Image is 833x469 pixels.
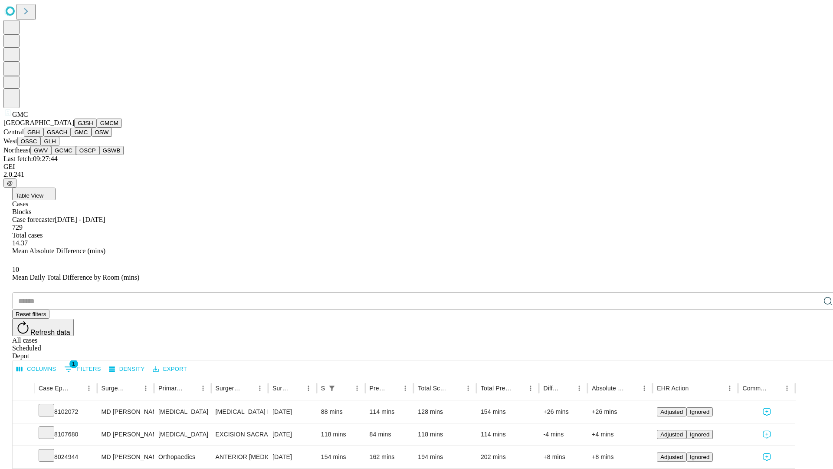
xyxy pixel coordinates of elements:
button: GSWB [99,146,124,155]
button: Menu [462,382,474,394]
span: 1 [69,360,78,368]
span: Table View [16,192,43,199]
span: GMC [12,111,28,118]
div: -4 mins [543,423,583,446]
span: 10 [12,266,19,273]
button: Select columns [14,363,59,376]
div: 8107680 [39,423,93,446]
div: 194 mins [418,446,472,468]
div: [DATE] [272,401,312,423]
span: Adjusted [660,454,683,460]
button: GLH [40,137,59,146]
div: [MEDICAL_DATA] [158,401,207,423]
button: Menu [83,382,95,394]
span: Adjusted [660,431,683,438]
div: Predicted In Room Duration [370,385,387,392]
button: Menu [197,382,209,394]
div: 154 mins [481,401,535,423]
button: Menu [254,382,266,394]
button: OSW [92,128,112,137]
div: Primary Service [158,385,184,392]
button: Sort [450,382,462,394]
button: Ignored [686,430,713,439]
button: Menu [573,382,585,394]
button: Sort [185,382,197,394]
button: GCMC [51,146,76,155]
button: Show filters [326,382,338,394]
div: MD [PERSON_NAME] [PERSON_NAME] Md [102,423,150,446]
span: @ [7,180,13,186]
div: +4 mins [592,423,648,446]
button: GBH [24,128,43,137]
div: 162 mins [370,446,410,468]
button: @ [3,178,16,188]
div: +26 mins [543,401,583,423]
div: Absolute Difference [592,385,625,392]
div: GEI [3,163,830,171]
span: Ignored [690,409,709,415]
span: Ignored [690,431,709,438]
button: Sort [561,382,573,394]
button: Export [151,363,189,376]
div: 114 mins [370,401,410,423]
span: Ignored [690,454,709,460]
div: Scheduled In Room Duration [321,385,325,392]
button: GWV [30,146,51,155]
button: Menu [140,382,152,394]
button: Show filters [62,362,103,376]
button: Menu [724,382,736,394]
span: 729 [12,224,23,231]
span: Refresh data [30,329,70,336]
div: 88 mins [321,401,361,423]
span: 14.37 [12,239,28,247]
button: GMC [71,128,91,137]
button: GMCM [97,119,122,128]
button: Sort [512,382,525,394]
div: 118 mins [418,423,472,446]
button: Menu [399,382,411,394]
span: Last fetch: 09:27:44 [3,155,58,162]
div: +26 mins [592,401,648,423]
span: Mean Absolute Difference (mins) [12,247,105,254]
button: Menu [525,382,537,394]
div: [DATE] [272,423,312,446]
button: Sort [387,382,399,394]
div: Total Scheduled Duration [418,385,449,392]
button: Menu [638,382,650,394]
div: ANTERIOR [MEDICAL_DATA] TOTAL HIP [216,446,264,468]
button: Adjusted [657,452,686,462]
button: Sort [769,382,781,394]
button: Sort [626,382,638,394]
div: 118 mins [321,423,361,446]
button: Adjusted [657,407,686,416]
div: [MEDICAL_DATA] DIAGNOSTIC [216,401,264,423]
button: Ignored [686,407,713,416]
div: 128 mins [418,401,472,423]
button: Sort [339,382,351,394]
div: 84 mins [370,423,410,446]
button: GSACH [43,128,71,137]
span: Adjusted [660,409,683,415]
span: Northeast [3,146,30,154]
div: [DATE] [272,446,312,468]
div: MD [PERSON_NAME] [PERSON_NAME] Md [102,401,150,423]
div: Case Epic Id [39,385,70,392]
button: Table View [12,188,56,200]
div: Surgery Date [272,385,289,392]
div: Surgeon Name [102,385,127,392]
button: Sort [71,382,83,394]
div: Surgery Name [216,385,241,392]
div: 2.0.241 [3,171,830,178]
div: EHR Action [657,385,689,392]
div: 202 mins [481,446,535,468]
button: Reset filters [12,310,49,319]
div: MD [PERSON_NAME] Jr [PERSON_NAME] C Md [102,446,150,468]
div: 8024944 [39,446,93,468]
div: +8 mins [592,446,648,468]
button: Expand [17,427,30,443]
div: 114 mins [481,423,535,446]
span: [DATE] - [DATE] [55,216,105,223]
div: +8 mins [543,446,583,468]
div: Comments [742,385,767,392]
button: Expand [17,405,30,420]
